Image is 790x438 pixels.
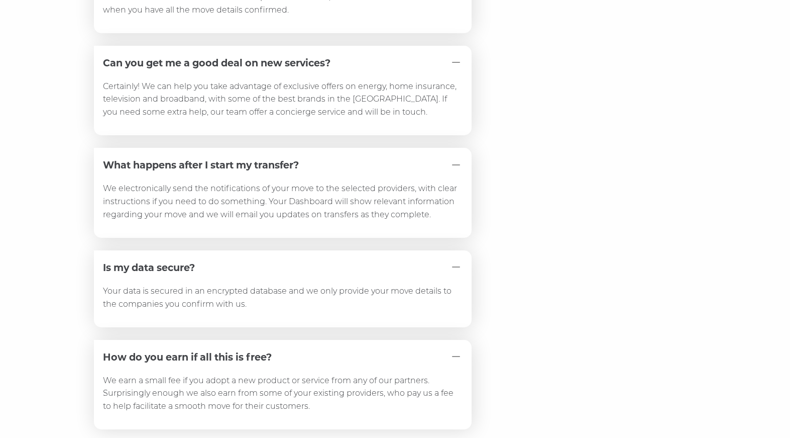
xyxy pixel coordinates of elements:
[103,80,463,119] p: Certainly! We can help you take advantage of exclusive offers on energy, home insurance, televisi...
[94,148,472,182] button: What happens after I start my transfer?
[103,374,463,413] p: We earn a small fee if you adopt a new product or service from any of our partners. Surprisingly ...
[94,46,472,80] button: Can you get me a good deal on new services?
[103,285,463,311] p: Your data is secured in an encrypted database and we only provide your move details to the compan...
[103,182,463,221] p: We electronically send the notifications of your move to the selected providers, with clear instr...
